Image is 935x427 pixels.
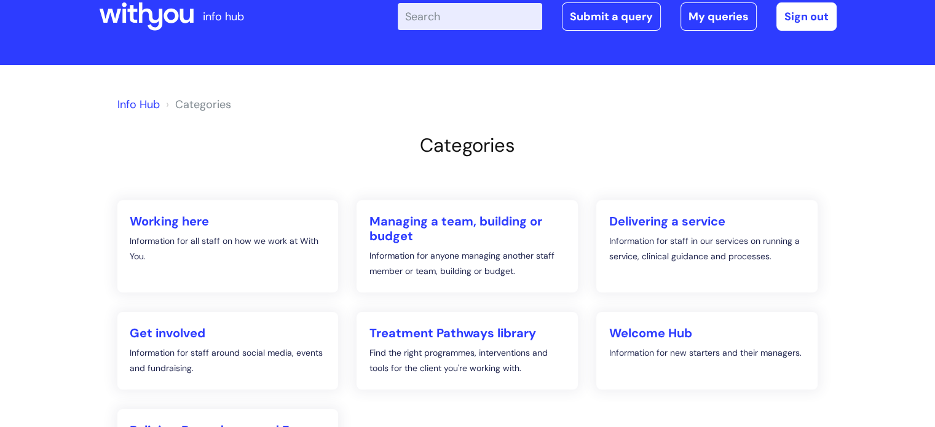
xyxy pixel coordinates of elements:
li: Solution home [163,95,231,114]
a: Info Hub [117,97,160,112]
h2: Managing a team, building or budget [369,214,566,243]
div: | - [398,2,837,31]
a: Welcome Hub Information for new starters and their managers. [596,312,818,390]
p: Find the right programmes, interventions and tools for the client you're working with. [369,345,566,376]
a: Get involved Information for staff around social media, events and fundraising. [117,312,339,390]
h2: Get involved [130,326,326,340]
a: Working here Information for all staff on how we work at With You. [117,200,339,292]
a: Treatment Pathways library Find the right programmes, interventions and tools for the client you'... [357,312,578,390]
h2: Categories [117,134,818,157]
a: Delivering a service Information for staff in our services on running a service, clinical guidanc... [596,200,818,292]
a: Submit a query [562,2,661,31]
a: My queries [681,2,757,31]
p: Information for staff in our services on running a service, clinical guidance and processes. [609,233,805,264]
p: Information for new starters and their managers. [609,345,805,361]
h2: Welcome Hub [609,326,805,340]
p: info hub [203,7,244,26]
input: Search [398,3,542,30]
p: Information for staff around social media, events and fundraising. [130,345,326,376]
p: Information for anyone managing another staff member or team, building or budget. [369,248,566,279]
h2: Working here [130,214,326,229]
h2: Delivering a service [609,214,805,229]
p: Information for all staff on how we work at With You. [130,233,326,264]
a: Sign out [776,2,837,31]
a: Managing a team, building or budget Information for anyone managing another staff member or team,... [357,200,578,292]
h2: Treatment Pathways library [369,326,566,340]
